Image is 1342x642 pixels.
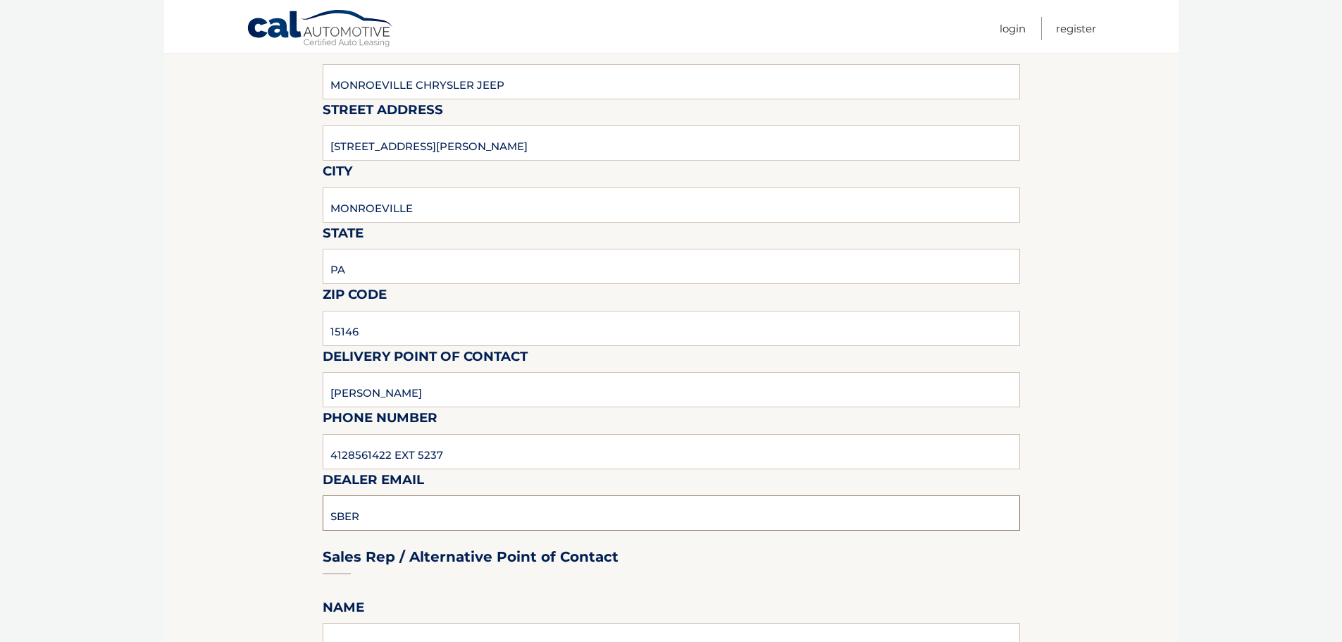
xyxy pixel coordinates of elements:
[323,407,437,433] label: Phone Number
[1056,17,1096,40] a: Register
[323,469,424,495] label: Dealer Email
[247,9,394,50] a: Cal Automotive
[323,284,387,310] label: Zip Code
[323,548,619,566] h3: Sales Rep / Alternative Point of Contact
[323,161,352,187] label: City
[323,597,364,623] label: Name
[323,99,443,125] label: Street Address
[1000,17,1026,40] a: Login
[323,223,364,249] label: State
[323,346,528,372] label: Delivery Point of Contact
